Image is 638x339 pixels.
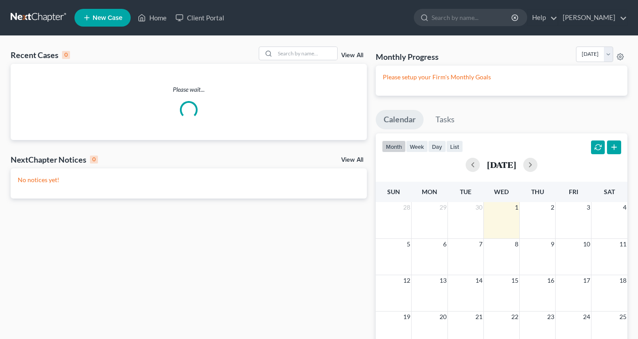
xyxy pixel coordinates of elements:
span: 13 [439,275,447,286]
span: 16 [546,275,555,286]
button: week [406,140,428,152]
span: 22 [510,312,519,322]
span: Sat [604,188,615,195]
span: New Case [93,15,122,21]
span: 30 [475,202,483,213]
div: 0 [62,51,70,59]
p: Please wait... [11,85,367,94]
button: day [428,140,446,152]
h3: Monthly Progress [376,51,439,62]
span: 2 [550,202,555,213]
span: 14 [475,275,483,286]
span: 28 [402,202,411,213]
div: NextChapter Notices [11,154,98,165]
span: 6 [442,239,447,249]
span: Sun [387,188,400,195]
span: 21 [475,312,483,322]
button: month [382,140,406,152]
span: 23 [546,312,555,322]
span: 12 [402,275,411,286]
input: Search by name... [432,9,513,26]
span: 11 [619,239,627,249]
button: list [446,140,463,152]
a: View All [341,157,363,163]
a: Client Portal [171,10,229,26]
span: 29 [439,202,447,213]
a: Help [528,10,557,26]
p: Please setup your Firm's Monthly Goals [383,73,620,82]
span: 9 [550,239,555,249]
span: Fri [569,188,578,195]
span: 5 [406,239,411,249]
span: 10 [582,239,591,249]
span: 25 [619,312,627,322]
span: Wed [494,188,509,195]
span: 19 [402,312,411,322]
span: Mon [422,188,437,195]
span: 24 [582,312,591,322]
span: 20 [439,312,447,322]
input: Search by name... [275,47,337,60]
span: 18 [619,275,627,286]
div: 0 [90,156,98,164]
span: 8 [514,239,519,249]
span: 4 [622,202,627,213]
span: 1 [514,202,519,213]
div: Recent Cases [11,50,70,60]
a: View All [341,52,363,58]
a: Tasks [428,110,463,129]
span: Thu [531,188,544,195]
span: 15 [510,275,519,286]
h2: [DATE] [487,160,516,169]
span: 3 [586,202,591,213]
span: 17 [582,275,591,286]
span: Tue [460,188,471,195]
a: Calendar [376,110,424,129]
a: Home [133,10,171,26]
p: No notices yet! [18,175,360,184]
a: [PERSON_NAME] [558,10,627,26]
span: 7 [478,239,483,249]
